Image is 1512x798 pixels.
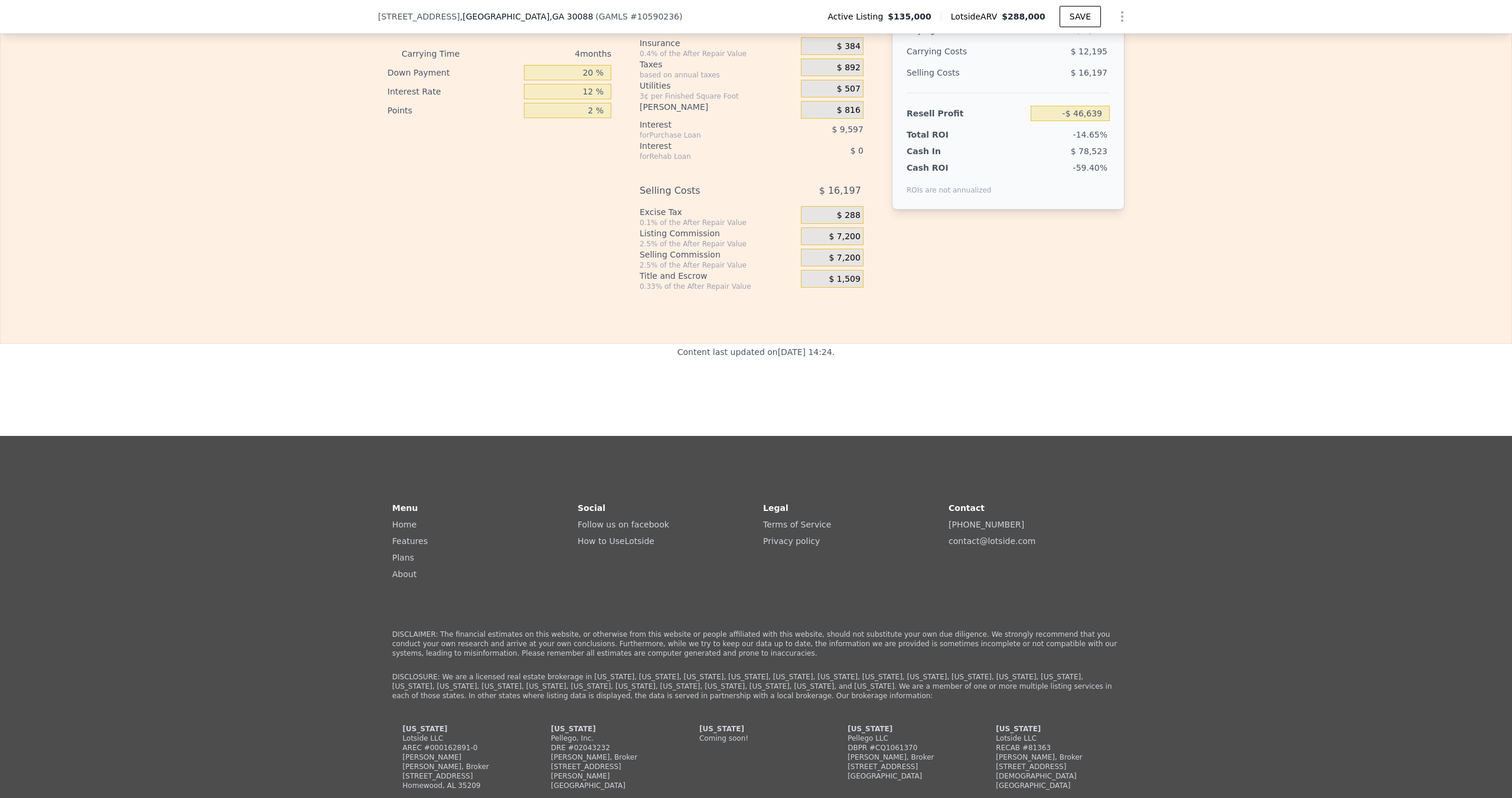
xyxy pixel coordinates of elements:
[403,724,516,734] div: [US_STATE]
[848,724,961,734] div: [US_STATE]
[392,630,1120,658] p: DISCLAIMER: The financial estimates on this website, or otherwise from this website or people aff...
[848,762,961,771] div: [STREET_ADDRESS]
[551,781,664,790] div: [GEOGRAPHIC_DATA]
[763,503,788,513] strong: Legal
[699,724,813,734] div: [US_STATE]
[907,62,1026,83] div: Selling Costs
[640,260,796,270] div: 2.5% of the After Repair Value
[640,119,771,131] div: Interest
[392,536,428,546] a: Features
[996,753,1109,762] div: [PERSON_NAME], Broker
[949,536,1035,546] a: contact@lotside.com
[763,520,831,529] a: Terms of Service
[907,129,980,141] div: Total ROI
[599,12,628,21] span: GAMLS
[578,536,654,546] a: How to UseLotside
[403,771,516,781] div: [STREET_ADDRESS]
[1073,163,1107,172] span: -59.40%
[996,734,1109,743] div: Lotside LLC
[640,80,796,92] div: Utilities
[1071,68,1107,77] span: $ 16,197
[848,771,961,781] div: [GEOGRAPHIC_DATA]
[837,105,861,116] span: $ 816
[640,58,796,70] div: Taxes
[996,762,1109,781] div: [STREET_ADDRESS][DEMOGRAPHIC_DATA]
[483,44,611,63] div: 4 months
[387,101,519,120] div: Points
[827,11,888,22] span: Active Listing
[848,743,961,753] div: DBPR #CQ1061370
[1002,12,1045,21] span: $288,000
[829,253,860,263] span: $ 7,200
[551,762,664,781] div: [STREET_ADDRESS][PERSON_NAME]
[640,140,771,152] div: Interest
[1073,130,1107,139] span: -14.65%
[403,753,516,771] div: [PERSON_NAME] [PERSON_NAME], Broker
[640,37,796,49] div: Insurance
[907,174,992,195] div: ROIs are not annualized
[949,503,985,513] strong: Contact
[907,41,980,62] div: Carrying Costs
[392,503,418,513] strong: Menu
[551,724,664,734] div: [US_STATE]
[837,210,861,221] span: $ 288
[392,520,416,529] a: Home
[640,131,771,140] div: for Purchase Loan
[460,11,594,22] span: , [GEOGRAPHIC_DATA]
[837,84,861,95] span: $ 507
[387,63,519,82] div: Down Payment
[996,781,1109,790] div: [GEOGRAPHIC_DATA]
[996,743,1109,753] div: RECAB #81363
[578,520,669,529] a: Follow us on facebook
[837,63,861,73] span: $ 892
[677,344,835,412] div: Content last updated on [DATE] 14:24 .
[387,82,519,101] div: Interest Rate
[403,734,516,743] div: Lotside LLC
[392,672,1120,701] p: DISCLOSURE: We are a licensed real estate brokerage in [US_STATE], [US_STATE], [US_STATE], [US_ST...
[640,227,796,239] div: Listing Commission
[837,41,861,52] span: $ 384
[763,536,820,546] a: Privacy policy
[551,743,664,753] div: DRE #02043232
[1071,146,1107,156] span: $ 78,523
[392,553,414,562] a: Plans
[829,232,860,242] span: $ 7,200
[392,569,416,579] a: About
[848,753,961,762] div: [PERSON_NAME], Broker
[1060,6,1101,27] button: SAVE
[640,49,796,58] div: 0.4% of the After Repair Value
[640,282,796,291] div: 0.33% of the After Repair Value
[848,734,961,743] div: Pellego LLC
[951,11,1002,22] span: Lotside ARV
[595,11,682,22] div: ( )
[640,92,796,101] div: 3¢ per Finished Square Foot
[640,270,796,282] div: Title and Escrow
[640,206,796,218] div: Excise Tax
[819,180,861,201] span: $ 16,197
[578,503,605,513] strong: Social
[378,11,460,22] span: [STREET_ADDRESS]
[888,11,931,22] span: $135,000
[640,239,796,249] div: 2.5% of the After Repair Value
[907,145,980,157] div: Cash In
[699,734,813,743] div: Coming soon!
[1071,47,1107,56] span: $ 12,195
[1110,5,1134,28] button: Show Options
[549,12,593,21] span: , GA 30088
[832,125,863,134] span: $ 9,597
[402,44,478,63] div: Carrying Time
[630,12,679,21] span: # 10590236
[403,781,516,790] div: Homewood, AL 35209
[907,103,1026,124] div: Resell Profit
[640,101,796,113] div: [PERSON_NAME]
[551,734,664,743] div: Pellego, Inc.
[907,162,992,174] div: Cash ROI
[996,724,1109,734] div: [US_STATE]
[640,180,771,201] div: Selling Costs
[850,146,863,155] span: $ 0
[640,218,796,227] div: 0.1% of the After Repair Value
[640,249,796,260] div: Selling Commission
[640,152,771,161] div: for Rehab Loan
[949,520,1024,529] a: [PHONE_NUMBER]
[551,753,664,762] div: [PERSON_NAME], Broker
